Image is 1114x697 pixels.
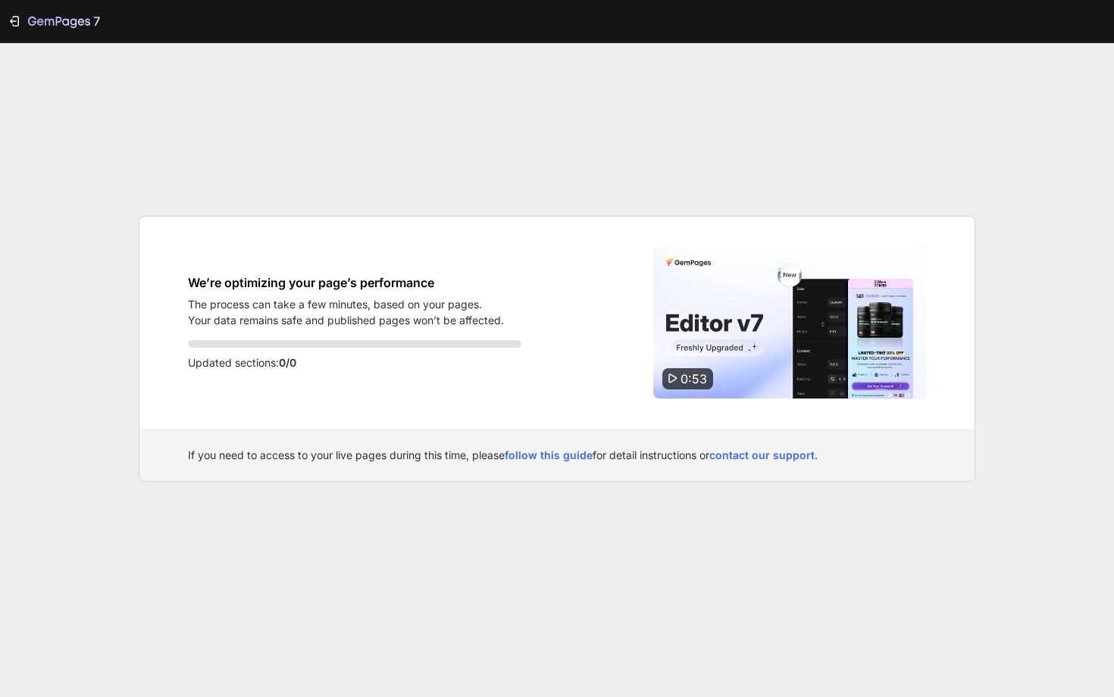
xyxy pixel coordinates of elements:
p: Updated sections: [188,354,521,372]
span: 0:53 [681,371,707,386]
a: contact our support [709,449,815,461]
p: Your data remains safe and published pages won’t be affected. [188,312,504,328]
p: The process can take a few minutes, based on your pages. [188,296,504,312]
h1: We’re optimizing your page’s performance [188,273,504,292]
p: 7 [93,12,100,30]
img: Video thumbnail [653,247,926,399]
span: 0/0 [279,356,296,369]
div: If you need to access to your live pages during this time, please for detail instructions or . [188,447,926,463]
a: follow this guide [505,449,593,461]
